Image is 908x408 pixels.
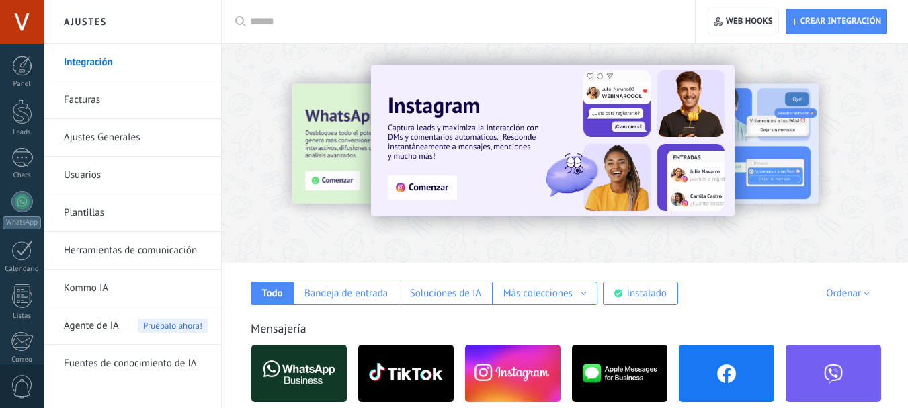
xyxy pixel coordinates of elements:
div: Leads [3,128,42,137]
a: Ajustes Generales [64,119,208,157]
span: Agente de IA [64,307,119,345]
a: Mensajería [251,321,306,336]
div: Ordenar [826,287,874,300]
img: viber.png [786,341,881,406]
div: Bandeja de entrada [304,287,388,300]
div: Soluciones de IA [410,287,481,300]
li: Agente de IA [44,307,221,345]
button: Web hooks [708,9,778,34]
div: WhatsApp [3,216,41,229]
img: logo_main.png [358,341,454,406]
a: Plantillas [64,194,208,232]
div: Panel [3,80,42,89]
span: Crear integración [800,16,881,27]
div: Instalado [627,287,667,300]
span: Web hooks [726,16,773,27]
a: Herramientas de comunicación [64,232,208,270]
span: Pruébalo ahora! [138,319,208,333]
a: Agente de IA Pruébalo ahora! [64,307,208,345]
div: Correo [3,356,42,364]
li: Usuarios [44,157,221,194]
button: Crear integración [786,9,887,34]
li: Kommo IA [44,270,221,307]
img: Slide 1 [371,65,735,216]
div: Calendario [3,265,42,274]
li: Herramientas de comunicación [44,232,221,270]
li: Facturas [44,81,221,119]
li: Integración [44,44,221,81]
a: Facturas [64,81,208,119]
li: Plantillas [44,194,221,232]
li: Fuentes de conocimiento de IA [44,345,221,382]
img: logo_main.png [251,341,347,406]
img: instagram.png [465,341,561,406]
div: Todo [262,287,283,300]
img: logo_main.png [572,341,667,406]
img: facebook.png [679,341,774,406]
a: Integración [64,44,208,81]
a: Kommo IA [64,270,208,307]
div: Chats [3,171,42,180]
div: Listas [3,312,42,321]
a: Fuentes de conocimiento de IA [64,345,208,382]
div: Más colecciones [503,287,573,300]
li: Ajustes Generales [44,119,221,157]
a: Usuarios [64,157,208,194]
